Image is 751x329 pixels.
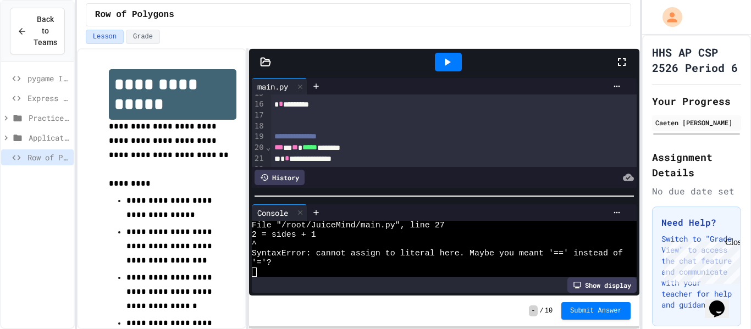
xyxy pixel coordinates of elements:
[126,30,160,44] button: Grade
[27,92,69,104] span: Express Yourself in Python!
[660,237,740,284] iframe: chat widget
[10,8,65,54] button: Back to Teams
[95,8,174,21] span: Row of Polygons
[652,149,741,180] h2: Assignment Details
[652,185,741,198] div: No due date set
[651,4,685,30] div: My Account
[570,306,622,315] span: Submit Answer
[29,132,69,143] span: Application: Variables/Print
[4,4,76,70] div: Chat with us now!Close
[545,306,553,315] span: 10
[561,302,631,320] button: Submit Answer
[652,93,741,109] h2: Your Progress
[86,30,124,44] button: Lesson
[705,285,740,318] iframe: chat widget
[661,216,732,229] h3: Need Help?
[540,306,544,315] span: /
[34,14,57,48] span: Back to Teams
[27,152,69,163] span: Row of Polygons
[652,44,741,75] h1: HHS AP CSP 2526 Period 6
[529,305,537,316] span: -
[661,233,732,310] p: Switch to "Grade View" to access the chat feature and communicate with your teacher for help and ...
[29,112,69,124] span: Practice: Variables/Print
[655,118,738,127] div: Caeten [PERSON_NAME]
[27,73,69,84] span: pygame Intro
